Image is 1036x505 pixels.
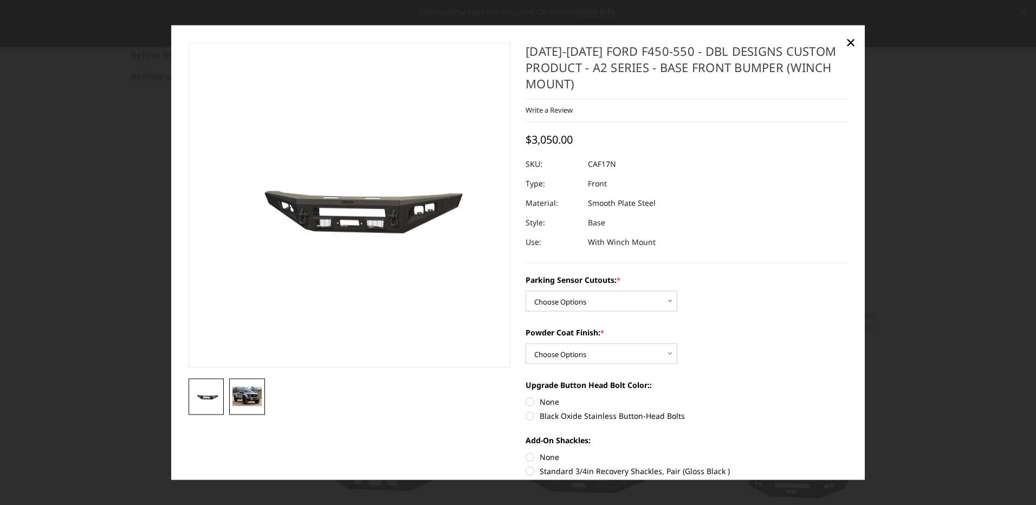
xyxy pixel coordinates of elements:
[526,232,580,252] dt: Use:
[526,480,848,491] label: Standard 3/4in Recovery Shackles, Pair (Textured Black)
[526,213,580,232] dt: Style:
[232,387,262,406] img: 2017-2022 Ford F450-550 - DBL Designs Custom Product - A2 Series - Base Front Bumper (winch mount)
[526,396,848,407] label: None
[526,435,848,446] label: Add-On Shackles:
[526,132,573,147] span: $3,050.00
[526,274,848,286] label: Parking Sensor Cutouts:
[588,213,605,232] dd: Base
[526,193,580,213] dt: Material:
[526,451,848,463] label: None
[526,154,580,174] dt: SKU:
[526,465,848,477] label: Standard 3/4in Recovery Shackles, Pair (Gloss Black )
[526,105,573,115] a: Write a Review
[846,30,856,53] span: ×
[588,232,656,252] dd: With Winch Mount
[526,379,848,391] label: Upgrade Button Head Bolt Color::
[588,154,616,174] dd: CAF17N
[189,42,511,367] a: 2017-2022 Ford F450-550 - DBL Designs Custom Product - A2 Series - Base Front Bumper (winch mount)
[588,193,656,213] dd: Smooth Plate Steel
[842,33,859,50] a: Close
[526,327,848,338] label: Powder Coat Finish:
[982,453,1036,505] iframe: Chat Widget
[526,42,848,99] h1: [DATE]-[DATE] Ford F450-550 - DBL Designs Custom Product - A2 Series - Base Front Bumper (winch m...
[588,174,607,193] dd: Front
[192,390,221,403] img: 2017-2022 Ford F450-550 - DBL Designs Custom Product - A2 Series - Base Front Bumper (winch mount)
[526,174,580,193] dt: Type:
[526,410,848,422] label: Black Oxide Stainless Button-Head Bolts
